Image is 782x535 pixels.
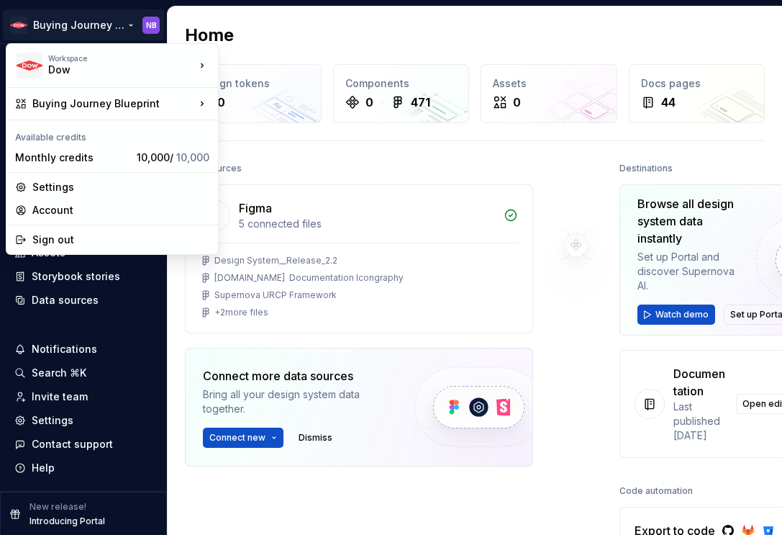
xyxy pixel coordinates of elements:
[9,123,215,146] div: Available credits
[48,63,171,77] div: Dow
[32,203,209,217] div: Account
[32,96,195,111] div: Buying Journey Blueprint
[48,54,195,63] div: Workspace
[137,151,209,163] span: 10,000 /
[176,151,209,163] span: 10,000
[17,53,42,78] img: ebcb961f-3702-4f4f-81a3-20bbd08d1a2b.png
[32,233,209,247] div: Sign out
[32,180,209,194] div: Settings
[15,150,131,165] div: Monthly credits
